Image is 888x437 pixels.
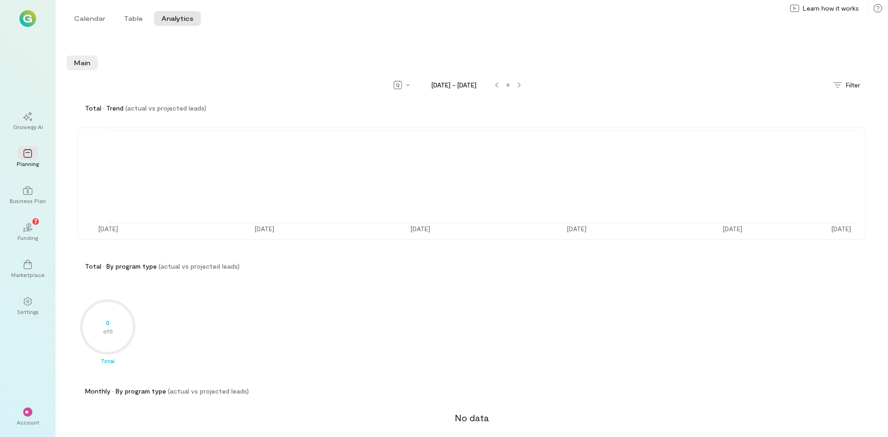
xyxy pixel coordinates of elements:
span: Filter [846,80,860,90]
span: Learn how it works [803,4,859,13]
div: Total [78,357,138,364]
tspan: [DATE] [99,225,118,233]
span: 7 [34,217,37,225]
a: Settings [11,289,44,323]
span: (actual vs projected leads) [168,387,249,395]
div: No data [78,411,866,425]
div: Total · By program type [85,262,866,271]
button: Table [117,11,150,26]
div: Account [17,419,39,426]
tspan: [DATE] [411,225,430,233]
span: (actual vs projected leads) [125,104,206,112]
li: Main [67,55,98,70]
tspan: 0 [106,319,110,326]
div: Settings [17,308,39,315]
div: Business Plan [10,197,46,204]
tspan: of 0 [103,328,113,334]
tspan: [DATE] [255,225,274,233]
a: Planning [11,142,44,175]
a: Marketplace [11,252,44,286]
button: Calendar [67,11,113,26]
tspan: [DATE] [832,225,851,233]
tspan: [DATE] [723,225,742,233]
button: Analytics [154,11,201,26]
span: (actual vs projected leads) [159,262,240,270]
tspan: [DATE] [567,225,586,233]
span: [DATE] - [DATE] [417,80,492,90]
a: Business Plan [11,178,44,212]
div: Monthly · By program type [85,387,866,396]
div: Growegy AI [13,123,43,130]
div: Funding [18,234,38,241]
a: Growegy AI [11,105,44,138]
a: Funding [11,215,44,249]
div: Planning [17,160,39,167]
div: Marketplace [11,271,45,278]
div: Total · Trend [85,104,866,113]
